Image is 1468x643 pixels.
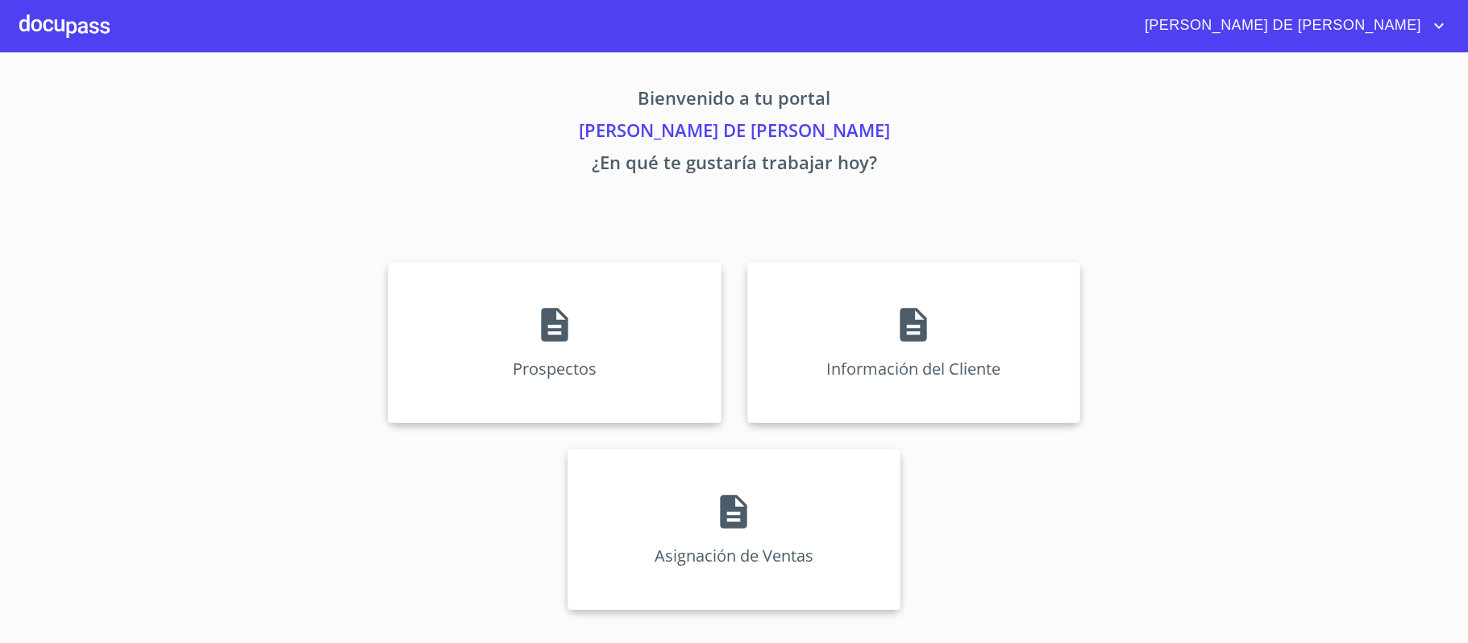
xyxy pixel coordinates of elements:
[238,85,1231,117] p: Bienvenido a tu portal
[238,149,1231,181] p: ¿En qué te gustaría trabajar hoy?
[1133,13,1429,39] span: [PERSON_NAME] DE [PERSON_NAME]
[513,358,597,380] p: Prospectos
[826,358,1000,380] p: Información del Cliente
[655,545,813,566] p: Asignación de Ventas
[1133,13,1449,39] button: account of current user
[238,117,1231,149] p: [PERSON_NAME] DE [PERSON_NAME]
